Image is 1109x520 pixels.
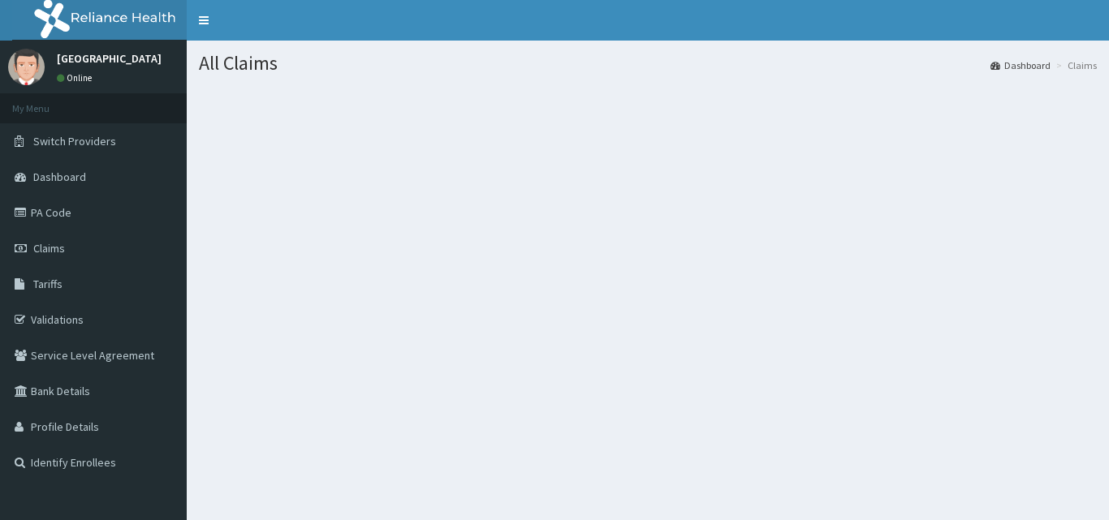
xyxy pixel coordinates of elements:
[990,58,1051,72] a: Dashboard
[57,72,96,84] a: Online
[33,170,86,184] span: Dashboard
[1052,58,1097,72] li: Claims
[199,53,1097,74] h1: All Claims
[57,53,162,64] p: [GEOGRAPHIC_DATA]
[33,241,65,256] span: Claims
[33,277,63,291] span: Tariffs
[33,134,116,148] span: Switch Providers
[8,49,45,85] img: User Image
